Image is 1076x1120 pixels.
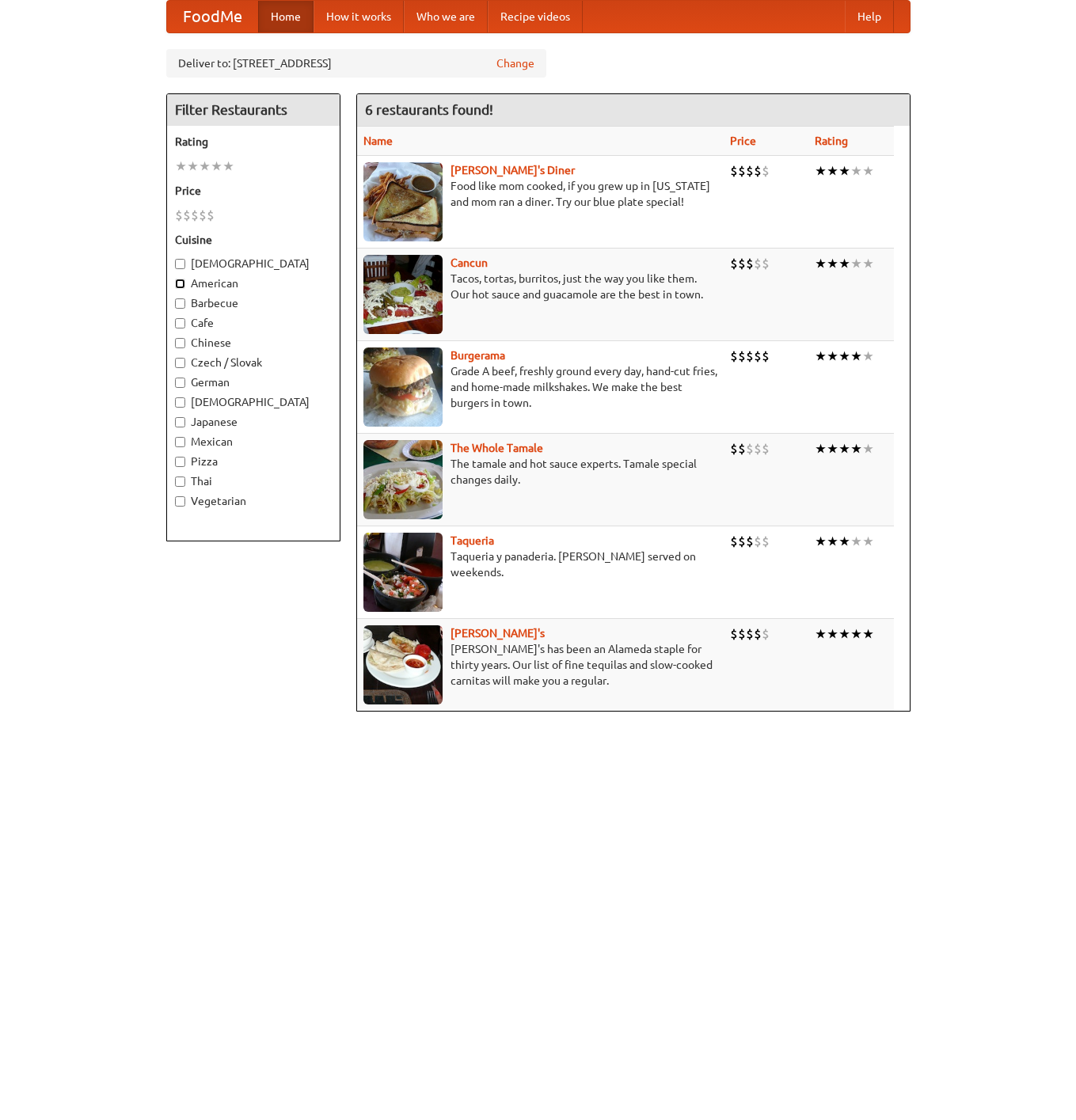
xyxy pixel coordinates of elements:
[496,55,534,71] a: Change
[175,232,332,248] h5: Cuisine
[762,533,770,550] li: $
[754,255,762,272] li: $
[363,641,717,689] p: [PERSON_NAME]'s has been an Alameda staple for thirty years. Our list of fine tequilas and slow-c...
[838,255,850,272] li: ★
[175,496,185,507] input: Vegetarian
[815,162,827,180] li: ★
[451,349,505,362] a: Burgerama
[738,255,746,272] li: $
[363,255,443,334] img: cancun.jpg
[175,394,332,410] label: [DEMOGRAPHIC_DATA]
[762,625,770,643] li: $
[451,256,488,269] b: Cancun
[258,1,314,32] a: Home
[363,347,443,427] img: burgerama.jpg
[363,162,443,241] img: sallys.jpg
[175,279,185,289] input: American
[838,533,850,550] li: ★
[175,298,185,309] input: Barbecue
[738,347,746,365] li: $
[175,338,185,348] input: Chinese
[850,625,862,643] li: ★
[175,335,332,351] label: Chinese
[815,625,827,643] li: ★
[746,625,754,643] li: $
[746,440,754,457] li: $
[175,493,332,509] label: Vegetarian
[827,347,838,365] li: ★
[451,164,575,177] a: [PERSON_NAME]'s Diner
[175,295,332,311] label: Barbecue
[754,347,762,365] li: $
[850,347,862,365] li: ★
[175,275,332,291] label: American
[175,158,187,175] li: ★
[488,1,583,32] a: Recipe videos
[166,49,546,78] div: Deliver to: [STREET_ADDRESS]
[175,473,332,489] label: Thai
[730,255,738,272] li: $
[175,207,183,224] li: $
[838,162,850,180] li: ★
[187,158,199,175] li: ★
[746,533,754,550] li: $
[175,318,185,328] input: Cafe
[730,440,738,457] li: $
[746,347,754,365] li: $
[862,347,874,365] li: ★
[175,256,332,271] label: [DEMOGRAPHIC_DATA]
[862,440,874,457] li: ★
[762,162,770,180] li: $
[175,183,332,199] h5: Price
[363,135,393,147] a: Name
[838,347,850,365] li: ★
[862,255,874,272] li: ★
[363,178,717,210] p: Food like mom cooked, if you grew up in [US_STATE] and mom ran a diner. Try our blue plate special!
[738,440,746,457] li: $
[175,457,185,467] input: Pizza
[207,207,215,224] li: $
[762,440,770,457] li: $
[451,534,494,547] a: Taqueria
[211,158,222,175] li: ★
[730,135,756,147] a: Price
[183,207,191,224] li: $
[730,347,738,365] li: $
[746,255,754,272] li: $
[815,533,827,550] li: ★
[838,440,850,457] li: ★
[363,440,443,519] img: wholetamale.jpg
[845,1,894,32] a: Help
[730,625,738,643] li: $
[363,271,717,302] p: Tacos, tortas, burritos, just the way you like them. Our hot sauce and guacamole are the best in ...
[762,347,770,365] li: $
[850,440,862,457] li: ★
[175,355,332,370] label: Czech / Slovak
[191,207,199,224] li: $
[850,533,862,550] li: ★
[827,162,838,180] li: ★
[754,162,762,180] li: $
[175,476,185,487] input: Thai
[175,374,332,390] label: German
[404,1,488,32] a: Who we are
[175,414,332,430] label: Japanese
[862,162,874,180] li: ★
[815,440,827,457] li: ★
[754,533,762,550] li: $
[199,158,211,175] li: ★
[738,162,746,180] li: $
[738,625,746,643] li: $
[222,158,234,175] li: ★
[363,533,443,612] img: taqueria.jpg
[730,533,738,550] li: $
[363,456,717,488] p: The tamale and hot sauce experts. Tamale special changes daily.
[175,378,185,388] input: German
[746,162,754,180] li: $
[850,162,862,180] li: ★
[175,417,185,427] input: Japanese
[175,134,332,150] h5: Rating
